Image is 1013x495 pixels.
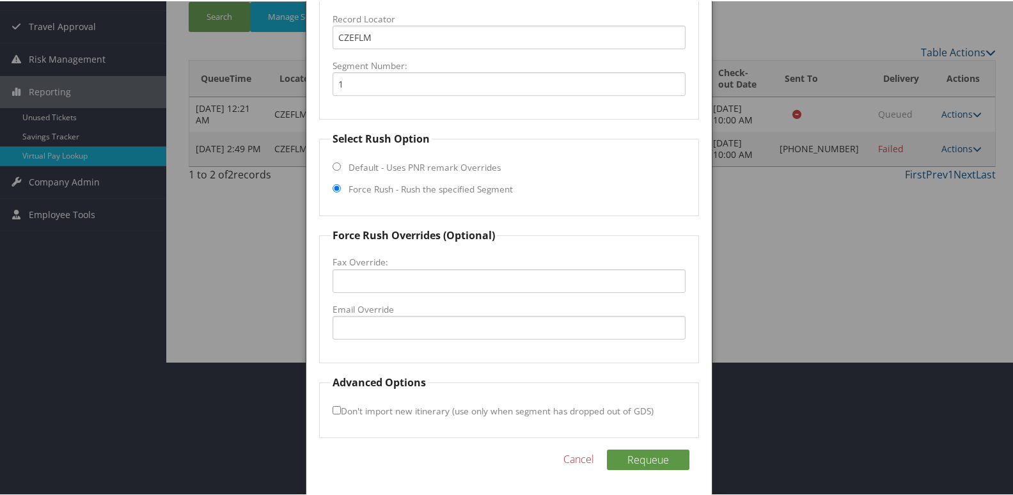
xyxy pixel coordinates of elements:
[607,448,689,469] button: Requeue
[333,405,341,413] input: Don't import new itinerary (use only when segment has dropped out of GDS)
[333,302,686,315] label: Email Override
[333,58,686,71] label: Segment Number:
[333,398,654,421] label: Don't import new itinerary (use only when segment has dropped out of GDS)
[331,130,432,145] legend: Select Rush Option
[331,226,497,242] legend: Force Rush Overrides (Optional)
[333,255,686,267] label: Fax Override:
[349,160,501,173] label: Default - Uses PNR remark Overrides
[331,373,428,389] legend: Advanced Options
[563,450,594,466] a: Cancel
[349,182,513,194] label: Force Rush - Rush the specified Segment
[333,12,686,24] label: Record Locator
